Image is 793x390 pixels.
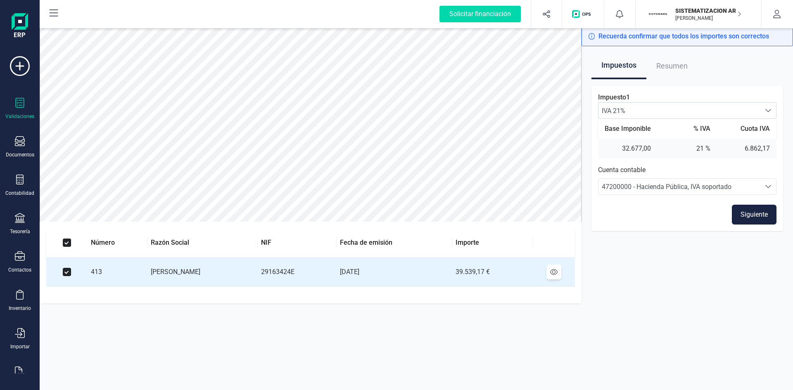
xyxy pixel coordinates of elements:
[9,305,31,312] div: Inventario
[598,125,658,133] th: Base Imponible
[88,228,147,258] th: Número
[646,1,751,27] button: SISISTEMATIZACION ARQUITECTONICA EN REFORMAS SL[PERSON_NAME]
[601,53,636,78] span: Impuestos
[10,228,30,235] div: Tesorería
[567,1,599,27] button: Logo de OPS
[258,258,336,287] td: 29163424E
[5,113,34,120] div: Validaciones
[147,258,258,287] td: [PERSON_NAME]
[717,144,776,153] td: 6.862,17
[337,228,453,258] th: Fecha de emisión
[760,103,776,118] div: Seleccionar tipo de iva
[5,190,34,196] div: Contabilidad
[8,267,31,273] div: Contactos
[732,205,776,225] button: Siguiente
[656,53,688,79] span: Resumen
[602,183,731,191] span: 47200000 - Hacienda Pública, IVA soportado
[675,15,741,21] p: [PERSON_NAME]
[717,125,776,133] th: Cuota IVA
[598,92,776,102] p: Impuesto 1
[649,5,667,23] img: SI
[439,6,521,22] div: Solicitar financiación
[572,10,594,18] img: Logo de OPS
[675,7,741,15] p: SISTEMATIZACION ARQUITECTONICA EN REFORMAS SL
[10,343,30,350] div: Importar
[658,144,717,153] td: 21 %
[258,228,336,258] th: NIF
[12,13,28,40] img: Logo Finanedi
[337,258,453,287] td: [DATE]
[88,258,147,287] td: 413
[430,1,531,27] button: Solicitar financiación
[147,228,258,258] th: Razón Social
[598,144,658,153] td: 32.677,00
[598,31,769,41] span: Recuerda confirmar que todos los importes son correctos
[658,125,717,133] th: % IVA
[452,228,532,258] th: Importe
[452,258,532,287] td: 39.539,17 €
[760,179,776,194] div: Seleccione una cuenta
[6,151,34,158] div: Documentos
[598,103,760,118] span: IVA 21%
[598,165,776,175] p: Cuenta contable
